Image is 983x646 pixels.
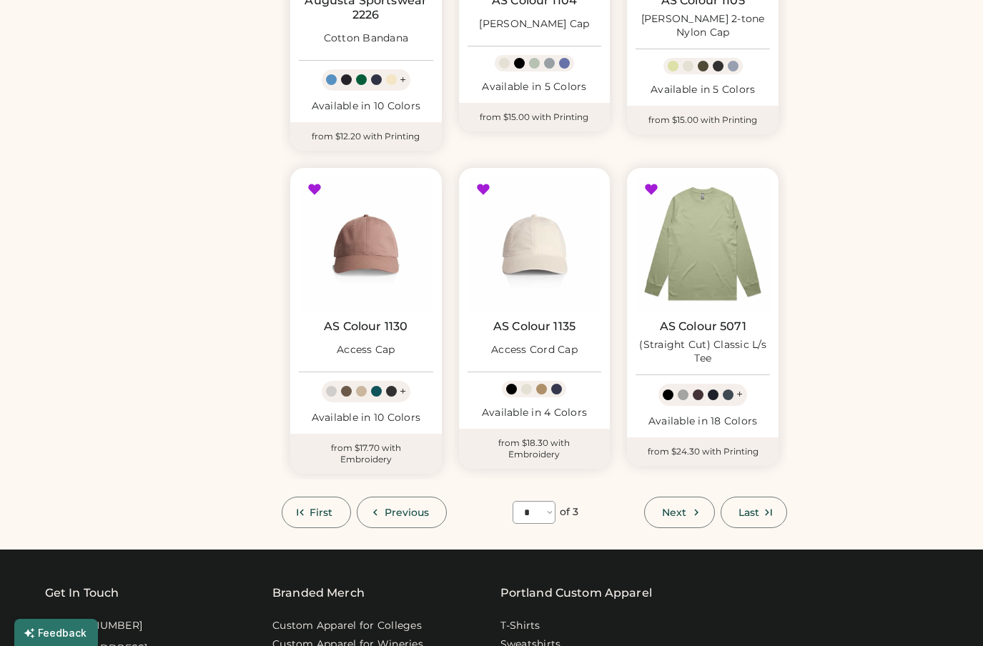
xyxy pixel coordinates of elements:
div: + [400,72,406,88]
div: Available in 18 Colors [636,414,770,429]
div: Access Cap [337,343,395,357]
div: Access Cord Cap [491,343,578,357]
span: Next [662,507,686,517]
div: Available in 5 Colors [636,83,770,97]
span: First [310,507,333,517]
div: Branded Merch [272,585,365,602]
img: AS Colour 1130 Access Cap [299,177,433,311]
button: First [282,497,351,528]
a: AS Colour 1130 [324,319,407,334]
span: Last [739,507,759,517]
button: Previous [357,497,448,528]
div: of 3 [560,505,578,520]
img: AS Colour 1135 Access Cord Cap [468,177,602,311]
div: [PERSON_NAME] Cap [479,17,589,31]
div: Get In Touch [45,585,119,602]
div: Available in 4 Colors [468,406,602,420]
button: Last [721,497,787,528]
div: + [736,387,743,402]
a: AS Colour 5071 [660,319,746,334]
div: from $18.30 with Embroidery [459,429,611,469]
div: from $24.30 with Printing [627,437,779,466]
div: Available in 5 Colors [468,80,602,94]
div: Available in 10 Colors [299,99,433,114]
div: from $17.70 with Embroidery [290,434,442,474]
div: from $15.00 with Printing [627,106,779,134]
div: from $15.00 with Printing [459,103,611,131]
img: AS Colour 5071 (Straight Cut) Classic L/s Tee [636,177,770,311]
div: Cotton Bandana [324,31,409,46]
div: (Straight Cut) Classic L/s Tee [636,338,770,367]
a: Custom Apparel for Colleges [272,619,422,633]
a: AS Colour 1135 [493,319,576,334]
a: Portland Custom Apparel [500,585,652,602]
button: Next [644,497,714,528]
div: Available in 10 Colors [299,411,433,425]
div: [PERSON_NAME] 2-tone Nylon Cap [636,12,770,41]
div: + [400,384,406,399]
div: from $12.20 with Printing [290,122,442,151]
a: T-Shirts [500,619,540,633]
span: Previous [385,507,430,517]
